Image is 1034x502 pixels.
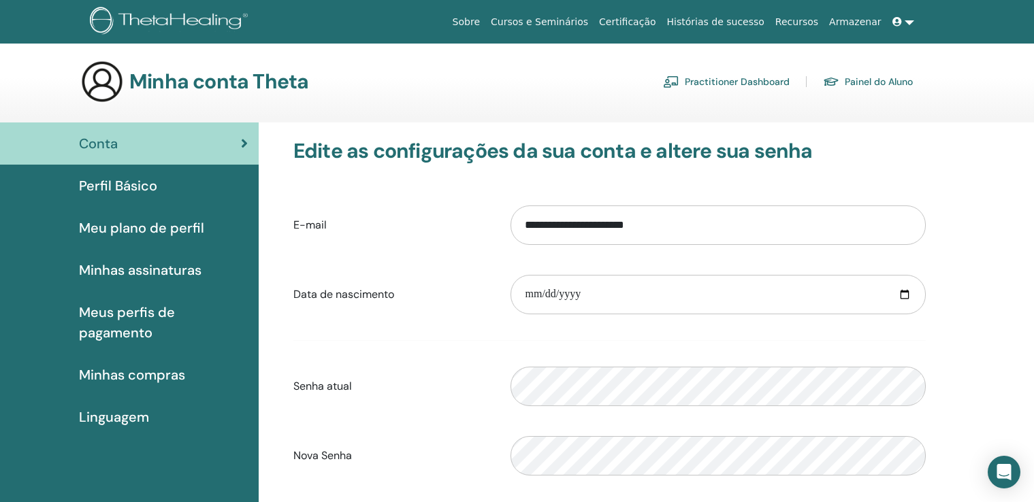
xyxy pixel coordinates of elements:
span: Meus perfis de pagamento [79,302,248,343]
a: Certificação [594,10,661,35]
img: graduation-cap.svg [823,76,839,88]
a: Recursos [770,10,824,35]
a: Cursos e Seminários [485,10,594,35]
img: logo.png [90,7,253,37]
span: Minhas assinaturas [79,260,201,280]
img: chalkboard-teacher.svg [663,76,679,88]
a: Armazenar [824,10,886,35]
h3: Minha conta Theta [129,69,308,94]
a: Sobre [447,10,485,35]
span: Minhas compras [79,365,185,385]
label: Senha atual [283,373,501,399]
a: Painel do Aluno [823,71,913,93]
h3: Edite as configurações da sua conta e altere sua senha [293,139,926,163]
label: Nova Senha [283,443,501,469]
span: Perfil Básico [79,175,157,196]
div: Open Intercom Messenger [988,456,1020,488]
a: Histórias de sucesso [662,10,770,35]
label: E-mail [283,212,501,238]
a: Practitioner Dashboard [663,71,790,93]
label: Data de nascimento [283,282,501,307]
span: Linguagem [79,407,149,427]
span: Meu plano de perfil [79,218,204,238]
span: Conta [79,133,118,154]
img: generic-user-icon.jpg [80,60,124,103]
